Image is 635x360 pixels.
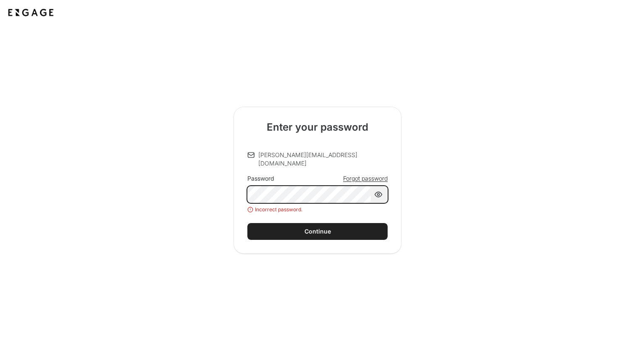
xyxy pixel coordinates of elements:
[343,174,388,183] a: Forgot password
[258,151,388,168] p: [PERSON_NAME][EMAIL_ADDRESS][DOMAIN_NAME]
[267,121,368,134] h2: Enter your password
[7,7,55,18] img: Application logo
[247,174,274,183] div: Password
[255,206,302,213] span: Incorrect password.
[247,223,388,240] button: Continue
[304,227,331,236] div: Continue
